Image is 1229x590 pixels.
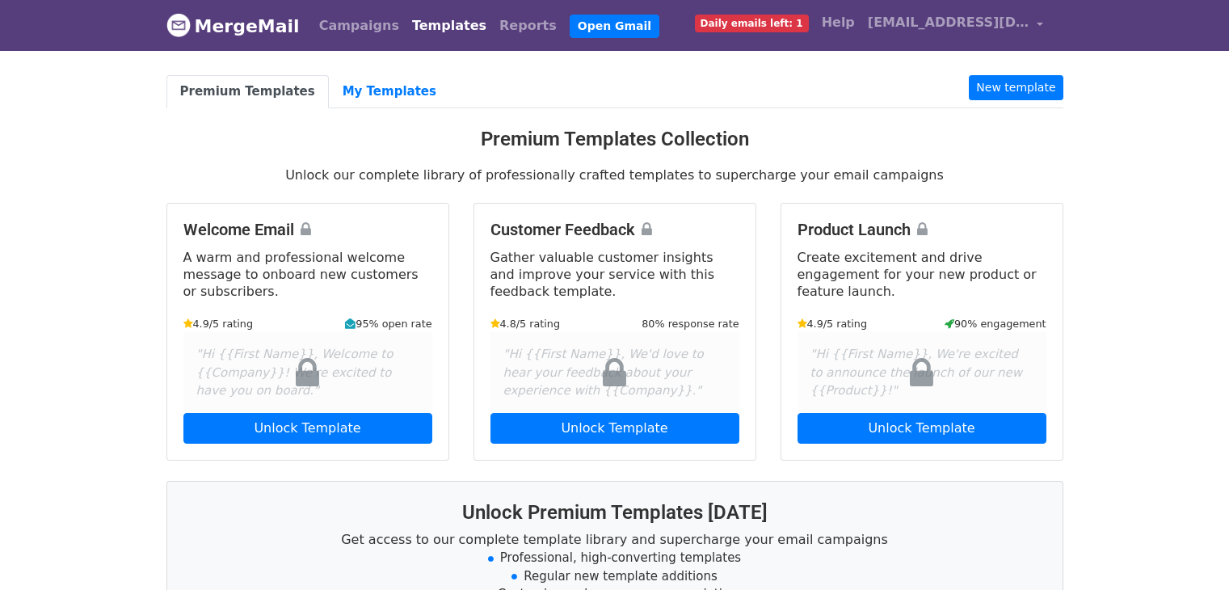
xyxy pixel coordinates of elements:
span: [EMAIL_ADDRESS][DOMAIN_NAME] [868,13,1029,32]
a: MergeMail [166,9,300,43]
small: 4.9/5 rating [798,316,868,331]
small: 95% open rate [345,316,431,331]
a: [EMAIL_ADDRESS][DOMAIN_NAME] [861,6,1050,44]
span: Daily emails left: 1 [695,15,809,32]
h4: Welcome Email [183,220,432,239]
p: Get access to our complete template library and supercharge your email campaigns [187,531,1043,548]
small: 4.9/5 rating [183,316,254,331]
a: Campaigns [313,10,406,42]
small: 90% engagement [945,316,1046,331]
small: 80% response rate [642,316,739,331]
a: New template [969,75,1063,100]
p: Gather valuable customer insights and improve your service with this feedback template. [490,249,739,300]
a: Premium Templates [166,75,329,108]
p: Unlock our complete library of professionally crafted templates to supercharge your email campaigns [166,166,1063,183]
div: "Hi {{First Name}}, We'd love to hear your feedback about your experience with {{Company}}." [490,332,739,413]
small: 4.8/5 rating [490,316,561,331]
a: Templates [406,10,493,42]
p: Create excitement and drive engagement for your new product or feature launch. [798,249,1046,300]
li: Professional, high-converting templates [187,549,1043,567]
a: Reports [493,10,563,42]
div: "Hi {{First Name}}, Welcome to {{Company}}! We're excited to have you on board." [183,332,432,413]
h4: Product Launch [798,220,1046,239]
a: Help [815,6,861,39]
div: "Hi {{First Name}}, We're excited to announce the launch of our new {{Product}}!" [798,332,1046,413]
p: A warm and professional welcome message to onboard new customers or subscribers. [183,249,432,300]
img: MergeMail logo [166,13,191,37]
a: Unlock Template [183,413,432,444]
h3: Premium Templates Collection [166,128,1063,151]
a: Unlock Template [490,413,739,444]
a: Daily emails left: 1 [688,6,815,39]
a: Unlock Template [798,413,1046,444]
a: Open Gmail [570,15,659,38]
a: My Templates [329,75,450,108]
h3: Unlock Premium Templates [DATE] [187,501,1043,525]
h4: Customer Feedback [490,220,739,239]
li: Regular new template additions [187,567,1043,586]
